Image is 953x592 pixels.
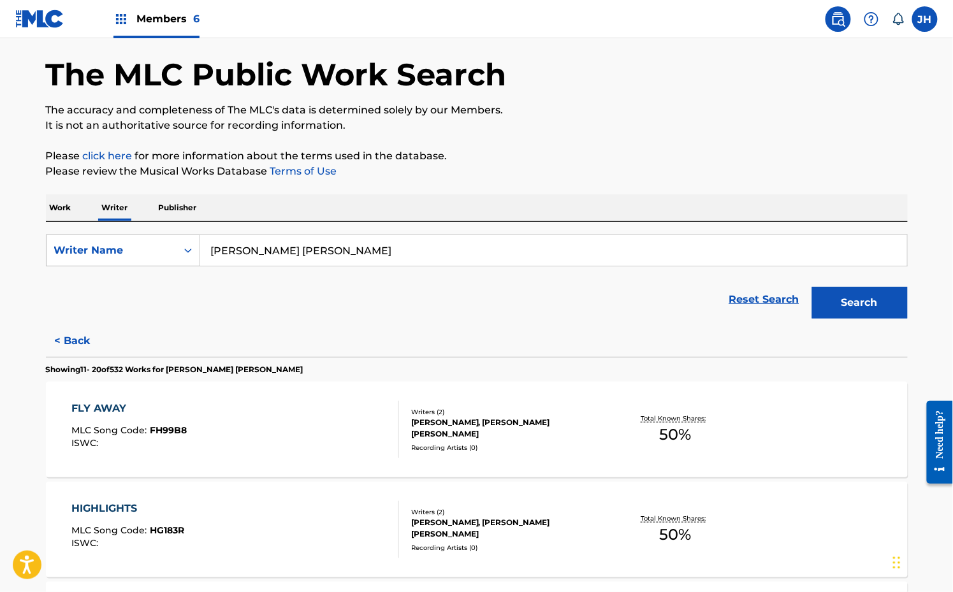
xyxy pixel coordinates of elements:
[641,414,709,423] p: Total Known Shares:
[46,382,908,477] a: FLY AWAYMLC Song Code:FH99B8ISWC:Writers (2)[PERSON_NAME], [PERSON_NAME] [PERSON_NAME]Recording A...
[659,423,691,446] span: 50 %
[46,194,75,221] p: Work
[411,517,604,540] div: [PERSON_NAME], [PERSON_NAME] [PERSON_NAME]
[864,11,879,27] img: help
[150,524,184,536] span: HG183R
[71,501,184,516] div: HIGHLIGHTS
[831,11,846,27] img: search
[46,482,908,577] a: HIGHLIGHTSMLC Song Code:HG183RISWC:Writers (2)[PERSON_NAME], [PERSON_NAME] [PERSON_NAME]Recording...
[46,164,908,179] p: Please review the Musical Works Database
[155,194,201,221] p: Publisher
[71,524,150,536] span: MLC Song Code :
[46,118,908,133] p: It is not an authoritative source for recording information.
[15,10,64,28] img: MLC Logo
[917,391,953,494] iframe: Resource Center
[826,6,851,32] a: Public Search
[71,424,150,436] span: MLC Song Code :
[193,13,200,25] span: 6
[411,407,604,417] div: Writers ( 2 )
[83,150,133,162] a: click here
[893,544,901,582] div: Drag
[150,424,187,436] span: FH99B8
[54,243,169,258] div: Writer Name
[71,401,187,416] div: FLY AWAY
[411,543,604,552] div: Recording Artists ( 0 )
[912,6,938,32] div: User Menu
[98,194,132,221] p: Writer
[641,514,709,523] p: Total Known Shares:
[411,417,604,440] div: [PERSON_NAME], [PERSON_NAME] [PERSON_NAME]
[812,287,908,319] button: Search
[113,11,129,27] img: Top Rightsholders
[723,285,806,314] a: Reset Search
[71,437,101,449] span: ISWC :
[892,13,905,25] div: Notifications
[46,364,303,375] p: Showing 11 - 20 of 532 Works for [PERSON_NAME] [PERSON_NAME]
[411,507,604,517] div: Writers ( 2 )
[859,6,884,32] div: Help
[46,103,908,118] p: The accuracy and completeness of The MLC's data is determined solely by our Members.
[46,148,908,164] p: Please for more information about the terms used in the database.
[71,537,101,549] span: ISWC :
[659,523,691,546] span: 50 %
[46,325,122,357] button: < Back
[889,531,953,592] iframe: Chat Widget
[46,235,908,325] form: Search Form
[411,443,604,452] div: Recording Artists ( 0 )
[46,55,507,94] h1: The MLC Public Work Search
[136,11,200,26] span: Members
[268,165,337,177] a: Terms of Use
